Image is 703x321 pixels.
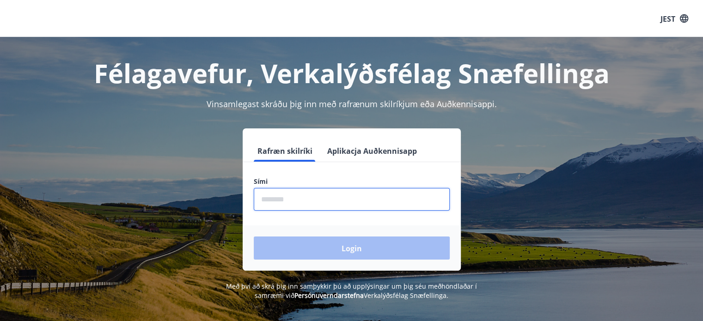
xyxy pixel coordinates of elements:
[257,146,312,156] font: Rafræn skilríki
[660,13,675,24] font: JEST
[327,146,417,156] font: Aplikacja Auðkennisapp
[226,282,477,300] font: Með því að skrá þig inn samþykkir þú að upplýsingar um þig séu meðhöndlaðar í samræmi við
[94,55,610,91] font: Félagavefur, Verkalýðsfélag Snæfellinga
[254,177,268,186] font: Sími
[294,291,364,300] a: Persónuverndarstefna
[207,98,497,109] font: Vinsamlegast skráðu þig inn með rafrænum skilríkjum eða Auðkennisappi.
[657,10,692,27] button: JEST
[364,291,448,300] font: Verkalýðsfélag Snæfellinga.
